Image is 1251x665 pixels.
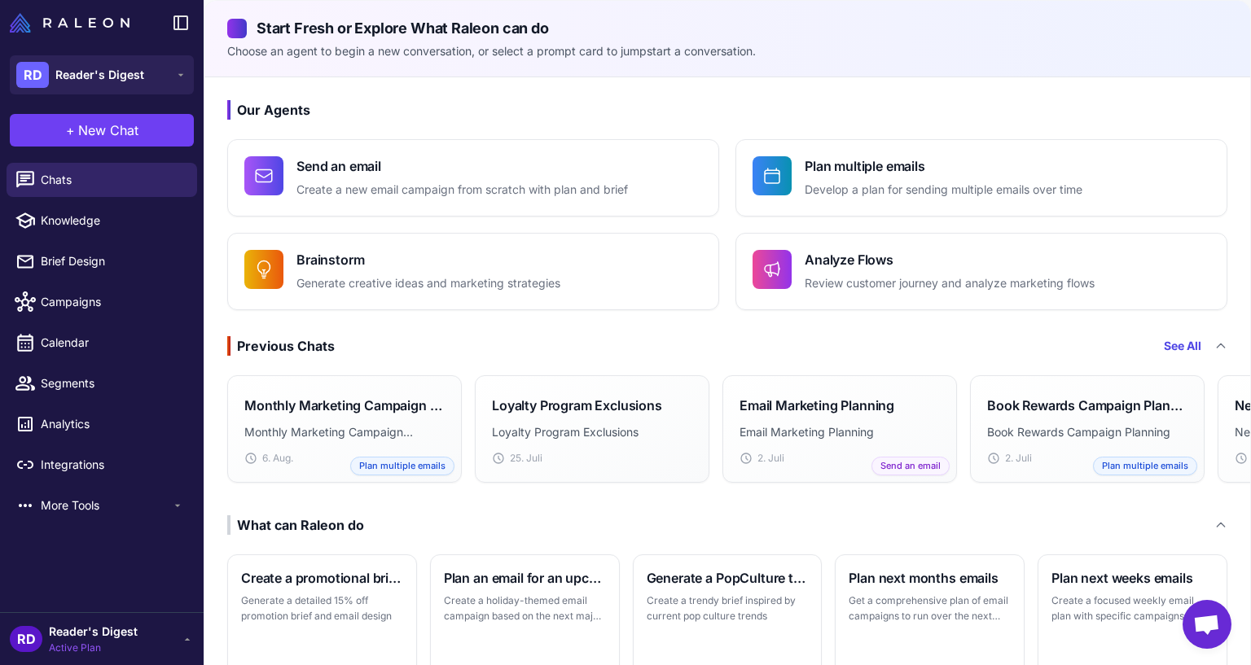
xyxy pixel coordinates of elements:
[10,13,136,33] a: Raleon Logo
[244,451,445,466] div: 6. Aug.
[227,139,719,217] button: Send an emailCreate a new email campaign from scratch with plan and brief
[444,568,606,588] h3: Plan an email for an upcoming holiday
[66,120,75,140] span: +
[296,274,560,293] p: Generate creative ideas and marketing strategies
[647,568,809,588] h3: Generate a PopCulture themed brief
[871,457,950,475] span: Send an email
[492,396,662,415] h3: Loyalty Program Exclusions
[7,163,197,197] a: Chats
[849,568,1011,588] h3: Plan next months emails
[350,457,454,475] span: Plan multiple emails
[7,326,197,360] a: Calendar
[41,212,184,230] span: Knowledge
[7,203,197,238] a: Knowledge
[10,114,194,147] button: +New Chat
[227,515,364,535] div: What can Raleon do
[1183,600,1231,649] div: Chat öffnen
[41,293,184,311] span: Campaigns
[241,593,403,624] p: Generate a detailed 15% off promotion brief and email design
[227,336,335,356] div: Previous Chats
[7,366,197,400] a: Segments
[41,415,184,433] span: Analytics
[244,396,445,415] h3: Monthly Marketing Campaign Planning
[740,423,940,441] p: Email Marketing Planning
[7,244,197,278] a: Brief Design
[41,171,184,189] span: Chats
[296,156,628,176] h4: Send an email
[735,139,1227,217] button: Plan multiple emailsDevelop a plan for sending multiple emails over time
[805,156,1082,176] h4: Plan multiple emails
[49,641,138,655] span: Active Plan
[444,593,606,624] p: Create a holiday-themed email campaign based on the next major holiday
[41,334,184,352] span: Calendar
[10,13,129,33] img: Raleon Logo
[1093,457,1197,475] span: Plan multiple emails
[241,568,403,588] h3: Create a promotional brief and email
[78,120,138,140] span: New Chat
[740,451,940,466] div: 2. Juli
[10,55,194,94] button: RDReader's Digest
[227,42,1227,60] p: Choose an agent to begin a new conversation, or select a prompt card to jumpstart a conversation.
[987,451,1187,466] div: 2. Juli
[227,17,1227,39] h2: Start Fresh or Explore What Raleon can do
[740,396,894,415] h3: Email Marketing Planning
[492,451,692,466] div: 25. Juli
[735,233,1227,310] button: Analyze FlowsReview customer journey and analyze marketing flows
[227,100,1227,120] h3: Our Agents
[49,623,138,641] span: Reader's Digest
[7,407,197,441] a: Analytics
[1164,337,1201,355] a: See All
[10,626,42,652] div: RD
[805,274,1095,293] p: Review customer journey and analyze marketing flows
[805,250,1095,269] h4: Analyze Flows
[7,448,197,482] a: Integrations
[1051,593,1214,624] p: Create a focused weekly email plan with specific campaigns
[244,423,445,441] p: Monthly Marketing Campaign Planning
[296,250,560,269] h4: Brainstorm
[41,252,184,270] span: Brief Design
[7,285,197,319] a: Campaigns
[41,456,184,474] span: Integrations
[805,181,1082,199] p: Develop a plan for sending multiple emails over time
[296,181,628,199] p: Create a new email campaign from scratch with plan and brief
[227,233,719,310] button: BrainstormGenerate creative ideas and marketing strategies
[647,593,809,624] p: Create a trendy brief inspired by current pop culture trends
[55,66,144,84] span: Reader's Digest
[1051,568,1214,588] h3: Plan next weeks emails
[492,423,692,441] p: Loyalty Program Exclusions
[849,593,1011,624] p: Get a comprehensive plan of email campaigns to run over the next month
[987,423,1187,441] p: Book Rewards Campaign Planning
[41,374,184,392] span: Segments
[987,396,1187,415] h3: Book Rewards Campaign Planning
[16,62,49,88] div: RD
[41,497,171,514] span: More Tools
